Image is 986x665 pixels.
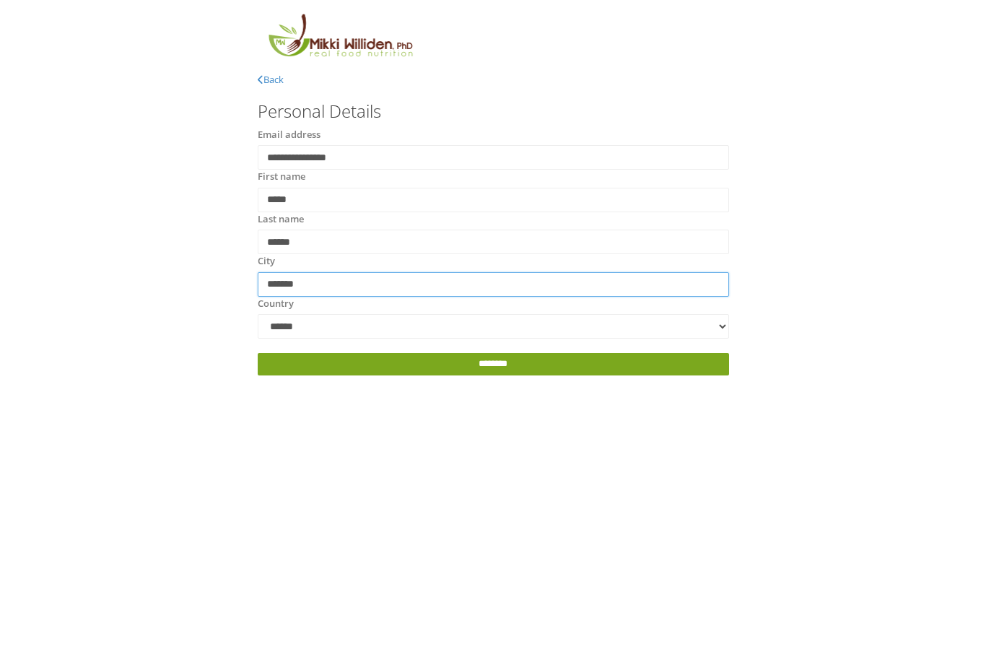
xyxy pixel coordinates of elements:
label: Country [258,297,294,311]
label: Email address [258,128,320,142]
img: MikkiLogoMain.png [258,12,422,66]
a: Back [258,73,284,86]
label: First name [258,170,305,184]
label: City [258,254,275,269]
h3: Personal Details [258,102,729,121]
label: Last name [258,212,304,227]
